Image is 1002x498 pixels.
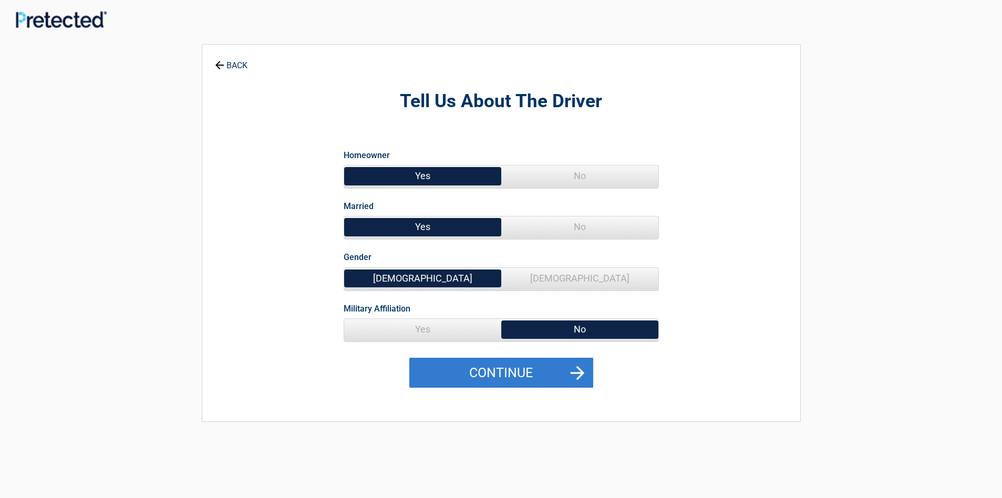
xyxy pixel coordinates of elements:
[501,268,658,289] span: [DEMOGRAPHIC_DATA]
[344,165,501,186] span: Yes
[16,11,107,27] img: Main Logo
[213,51,250,70] a: BACK
[344,319,501,340] span: Yes
[344,148,390,162] label: Homeowner
[501,165,658,186] span: No
[501,216,658,237] span: No
[409,358,593,388] button: Continue
[501,319,658,340] span: No
[344,302,410,316] label: Military Affiliation
[260,89,742,114] h2: Tell Us About The Driver
[344,250,371,264] label: Gender
[344,199,374,213] label: Married
[344,268,501,289] span: [DEMOGRAPHIC_DATA]
[344,216,501,237] span: Yes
